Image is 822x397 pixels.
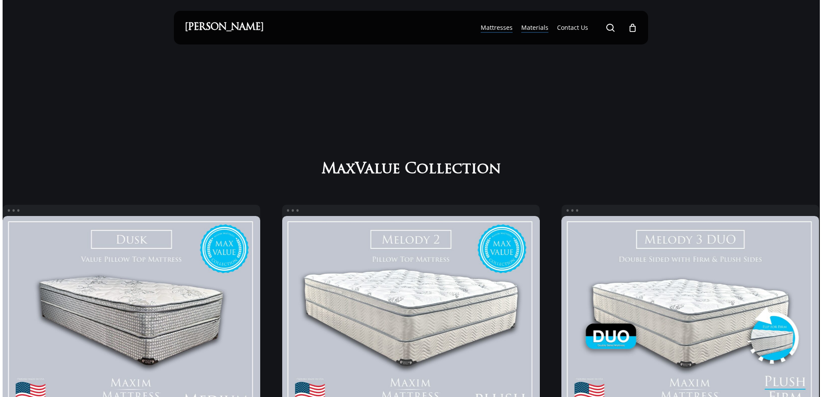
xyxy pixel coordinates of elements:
[185,23,264,32] a: [PERSON_NAME]
[628,23,637,32] a: Cart
[476,11,637,44] nav: Main Menu
[317,160,505,179] h2: MaxValue Collection
[481,23,513,32] span: Mattresses
[481,23,513,32] a: Mattresses
[557,23,588,32] span: Contact Us
[321,161,400,179] span: MaxValue
[521,23,548,32] span: Materials
[521,23,548,32] a: Materials
[557,23,588,32] a: Contact Us
[405,161,501,179] span: Collection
